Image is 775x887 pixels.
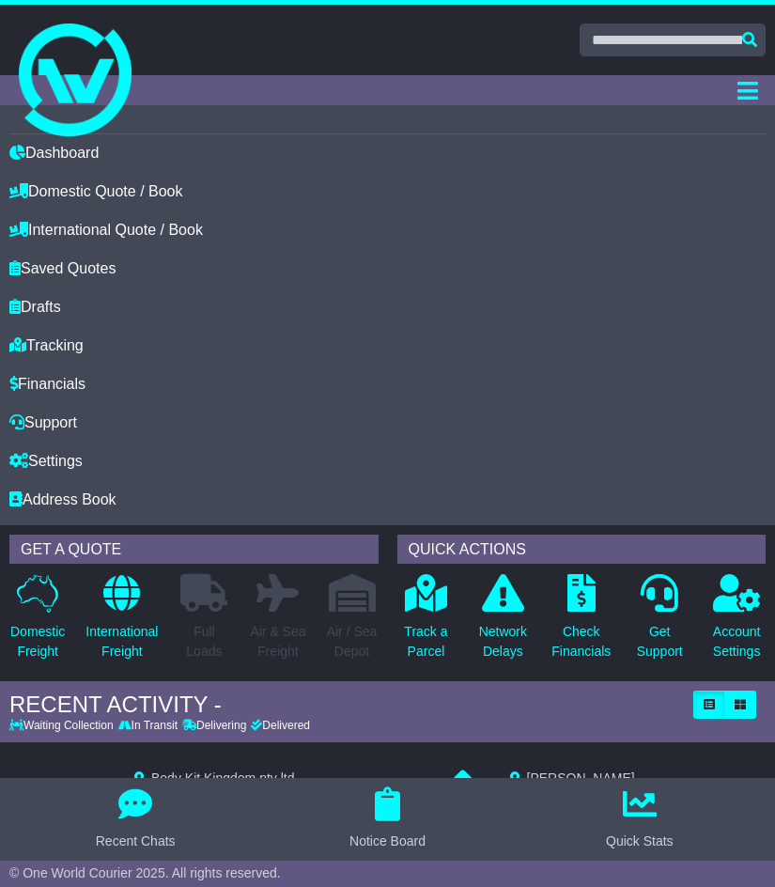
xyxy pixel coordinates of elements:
div: GET A QUOTE [9,535,379,564]
span: Body Kit Kingdom pty ltd [151,770,295,786]
a: Financials [9,365,85,403]
a: Dashboard [9,133,99,172]
p: Full Loads [180,622,227,661]
a: InternationalFreight [85,573,159,672]
div: Delivering [179,719,248,732]
div: RECENT ACTIVITY - [9,692,684,719]
div: Waiting Collection [9,719,116,732]
a: Drafts [9,288,61,326]
div: Quick Stats [606,832,674,851]
p: International Freight [85,622,158,661]
a: International Quote / Book [9,210,203,249]
div: Recent Chats [96,832,176,851]
span: © One World Courier 2025. All rights reserved. [9,865,281,880]
span: [PERSON_NAME] [527,770,635,786]
a: Support [9,403,77,442]
p: Network Delays [479,622,527,661]
div: In Transit [116,719,179,732]
p: Account Settings [713,622,761,661]
a: Tracking [9,326,84,365]
a: Address Book [9,480,116,519]
p: Get Support [637,622,683,661]
a: NetworkDelays [478,573,528,672]
p: Air / Sea Depot [327,622,378,661]
button: Toggle navigation [729,75,766,105]
p: Track a Parcel [404,622,447,661]
button: Quick Stats [595,787,685,851]
button: Recent Chats [85,787,187,851]
button: Notice Board [338,787,437,851]
div: Delivered [249,719,310,732]
p: Air & Sea Freight [250,622,305,661]
a: Track aParcel [403,573,448,672]
a: DomesticFreight [9,573,66,672]
div: QUICK ACTIONS [397,535,767,564]
a: AccountSettings [712,573,762,672]
a: Saved Quotes [9,249,116,288]
p: Check Financials [551,622,611,661]
a: CheckFinancials [550,573,612,672]
a: Settings [9,442,83,480]
div: Notice Board [349,832,426,851]
a: GetSupport [636,573,684,672]
p: Domestic Freight [10,622,65,661]
a: Domestic Quote / Book [9,172,183,210]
